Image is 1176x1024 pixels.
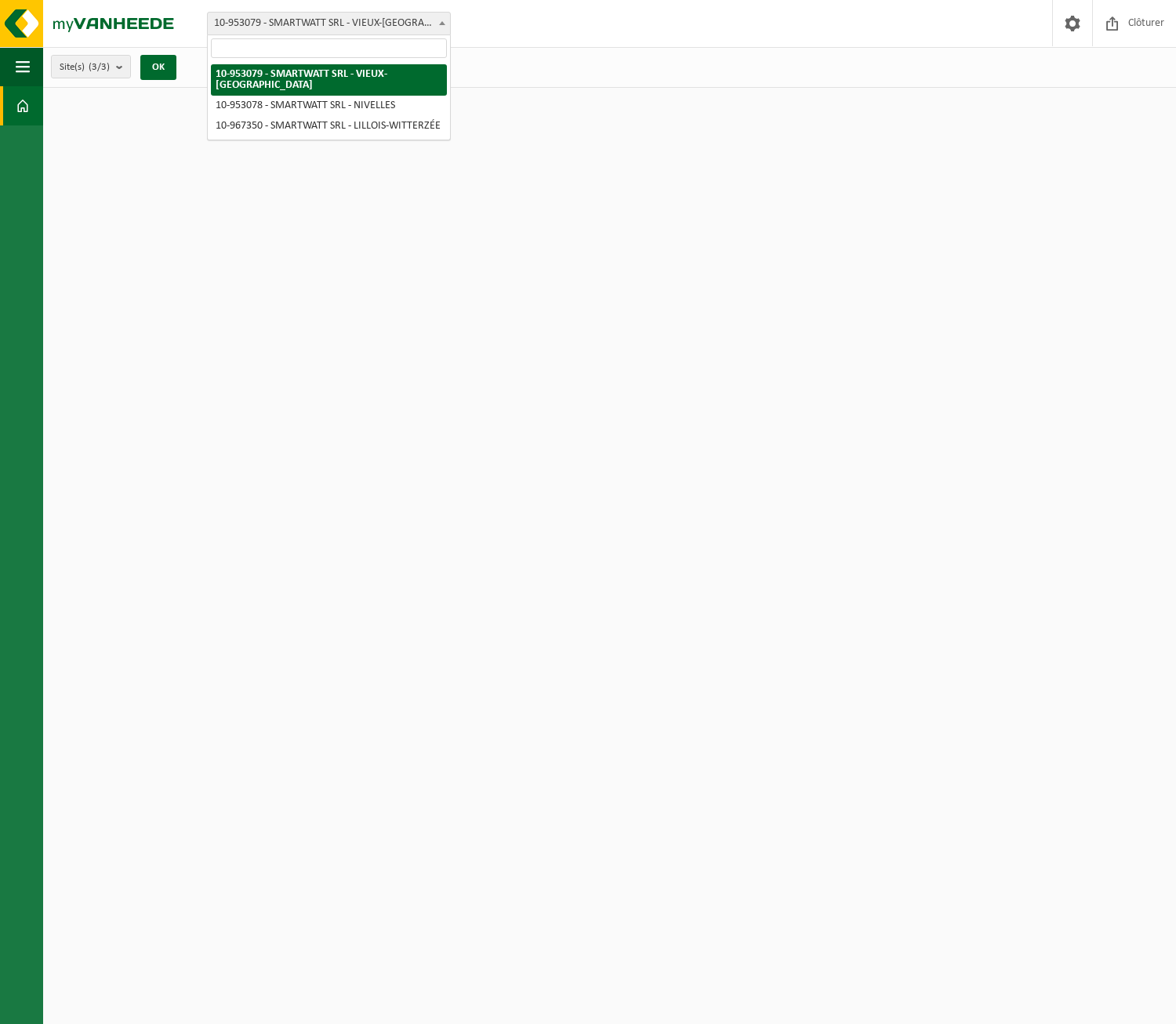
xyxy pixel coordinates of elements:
[211,64,447,96] li: 10-953079 - SMARTWATT SRL - VIEUX-[GEOGRAPHIC_DATA]
[140,55,176,80] button: OK
[211,116,447,136] li: 10-967350 - SMARTWATT SRL - LILLOIS-WITTERZÉE
[60,56,110,79] span: Site(s)
[89,62,110,72] count: (3/3)
[208,13,450,34] span: 10-953079 - SMARTWATT SRL - VIEUX-GENAPPE
[207,12,451,35] span: 10-953079 - SMARTWATT SRL - VIEUX-GENAPPE
[51,55,131,78] button: Site(s)(3/3)
[211,96,447,116] li: 10-953078 - SMARTWATT SRL - NIVELLES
